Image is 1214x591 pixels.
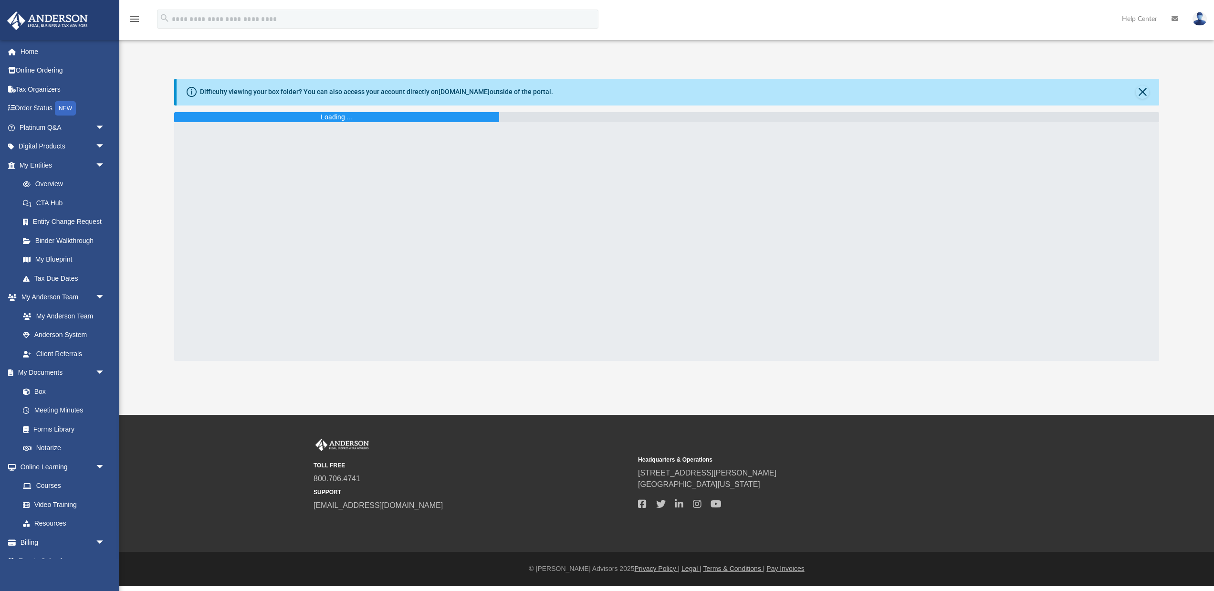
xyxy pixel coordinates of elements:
a: Online Learningarrow_drop_down [7,457,115,476]
a: menu [129,18,140,25]
a: 800.706.4741 [314,475,360,483]
a: Client Referrals [13,344,115,363]
a: Anderson System [13,326,115,345]
a: Entity Change Request [13,212,119,232]
a: Video Training [13,495,110,514]
img: Anderson Advisors Platinum Portal [314,439,371,451]
a: Online Ordering [7,61,119,80]
a: Notarize [13,439,115,458]
div: Loading ... [321,112,352,122]
a: Terms & Conditions | [703,565,765,572]
a: Courses [13,476,115,496]
span: arrow_drop_down [95,363,115,383]
a: Forms Library [13,420,110,439]
a: [STREET_ADDRESS][PERSON_NAME] [638,469,776,477]
a: My Documentsarrow_drop_down [7,363,115,382]
span: arrow_drop_down [95,137,115,157]
a: Pay Invoices [766,565,804,572]
div: Difficulty viewing your box folder? You can also access your account directly on outside of the p... [200,87,553,97]
a: Order StatusNEW [7,99,119,118]
a: Privacy Policy | [635,565,680,572]
a: Tax Due Dates [13,269,119,288]
span: arrow_drop_down [95,533,115,552]
span: arrow_drop_down [95,156,115,175]
a: Binder Walkthrough [13,231,119,250]
a: Legal | [681,565,701,572]
span: arrow_drop_down [95,118,115,137]
a: My Anderson Teamarrow_drop_down [7,288,115,307]
a: Home [7,42,119,61]
span: arrow_drop_down [95,457,115,477]
a: Box [13,382,110,401]
button: Close [1136,85,1149,99]
small: Headquarters & Operations [638,455,956,464]
a: Billingarrow_drop_down [7,533,119,552]
i: menu [129,13,140,25]
a: My Anderson Team [13,306,110,326]
a: [DOMAIN_NAME] [439,88,490,95]
div: NEW [55,101,76,116]
a: CTA Hub [13,193,119,212]
a: Meeting Minutes [13,401,115,420]
a: [EMAIL_ADDRESS][DOMAIN_NAME] [314,501,443,509]
a: Resources [13,514,115,533]
div: © [PERSON_NAME] Advisors 2025 [119,564,1214,574]
a: Platinum Q&Aarrow_drop_down [7,118,119,137]
span: arrow_drop_down [95,288,115,307]
small: TOLL FREE [314,461,631,470]
i: search [159,13,170,23]
small: SUPPORT [314,488,631,496]
img: Anderson Advisors Platinum Portal [4,11,91,30]
a: My Blueprint [13,250,115,269]
a: Digital Productsarrow_drop_down [7,137,119,156]
a: [GEOGRAPHIC_DATA][US_STATE] [638,480,760,488]
img: User Pic [1193,12,1207,26]
a: My Entitiesarrow_drop_down [7,156,119,175]
a: Overview [13,175,119,194]
a: Events Calendar [7,552,119,571]
a: Tax Organizers [7,80,119,99]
